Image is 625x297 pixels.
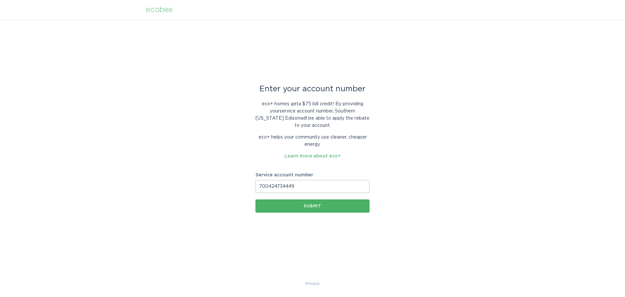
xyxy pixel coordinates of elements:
div: Submit [259,204,366,208]
p: eco+ helps your community use cleaner, cheaper energy. [256,134,369,148]
label: Service account number [256,173,369,177]
button: Submit [256,200,369,213]
p: eco+ homes get a $75 bill credit ! By providing your service account number , Southern [US_STATE]... [256,100,369,129]
div: Enter your account number [256,85,369,93]
div: ecobee [146,6,173,13]
a: Learn more about eco+ [285,154,341,158]
a: Privacy Policy & Terms of Use [305,280,320,287]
